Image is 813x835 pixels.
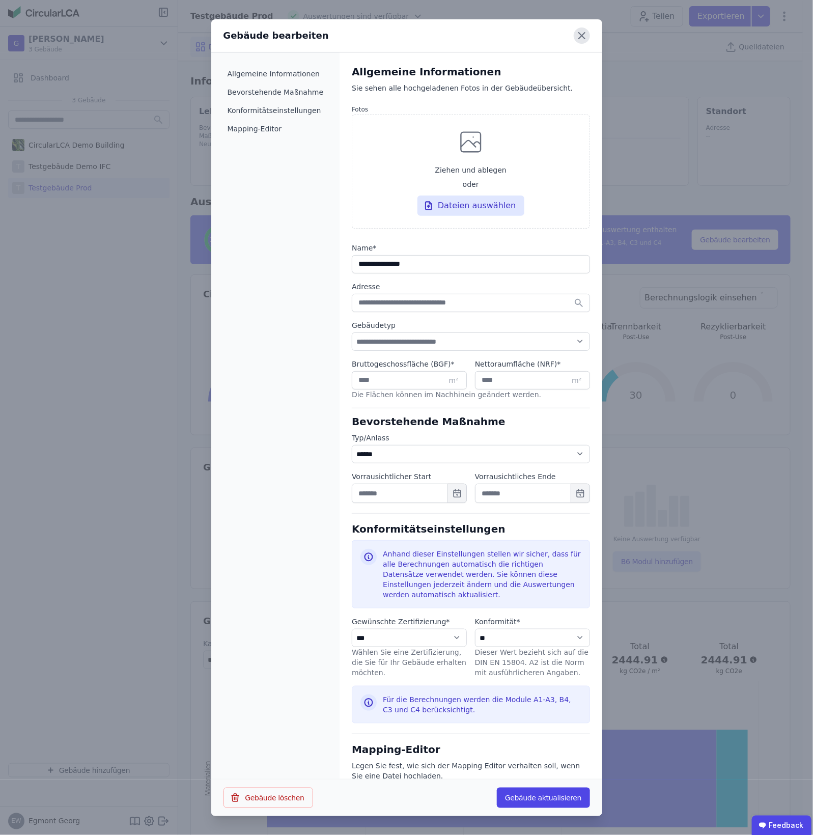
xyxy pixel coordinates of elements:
[383,694,581,715] div: Für die Berechnungen werden die Module A1-A3, B4, C3 und C4 berücksichtigt.
[572,375,581,385] span: m²
[383,549,581,600] div: Anhand dieser Einstellungen stellen wir sicher, dass für alle Berechnungen automatisch die richti...
[352,414,590,429] div: Bevorstehende Maßnahme
[223,101,328,120] li: Konformitätseinstellungen
[475,617,590,627] label: audits.requiredField
[352,513,590,536] div: Konformitätseinstellungen
[352,282,590,292] label: Adresse
[352,734,590,757] div: Mapping-Editor
[463,179,479,189] span: oder
[223,65,328,83] li: Allgemeine Informationen
[352,433,590,443] label: Typ/Anlass
[417,196,524,216] div: Dateien auswählen
[475,471,590,482] label: Vorrausichtliches Ende
[352,359,467,369] label: audits.requiredField
[475,647,590,678] div: Dieser Wert bezieht sich auf die DIN EN 15804. A2 ist die Norm mit ausführlicheren Angaben.
[352,389,590,406] div: Die Flächen können im Nachhinein geändert werden.
[223,120,328,138] li: Mapping-Editor
[352,647,467,678] div: Wählen Sie eine Zertifizierung, die Sie für Ihr Gebäude erhalten möchten.
[449,375,459,385] span: m²
[223,29,329,43] div: Gebäude bearbeiten
[352,761,590,781] div: Legen Sie fest, wie sich der Mapping Editor verhalten soll, wenn Sie eine Datei hochladen.
[352,65,590,79] div: Allgemeine Informationen
[352,105,590,114] label: Fotos
[352,617,467,627] label: audits.requiredField
[352,320,590,330] label: Gebäudetyp
[352,243,590,253] label: audits.requiredField
[223,83,328,101] li: Bevorstehende Maßnahme
[352,471,467,482] label: Vorrausichtlicher Start
[352,83,590,103] div: Sie sehen alle hochgeladenen Fotos in der Gebäudeübersicht.
[435,165,507,175] span: Ziehen und ablegen
[475,359,590,369] label: audits.requiredField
